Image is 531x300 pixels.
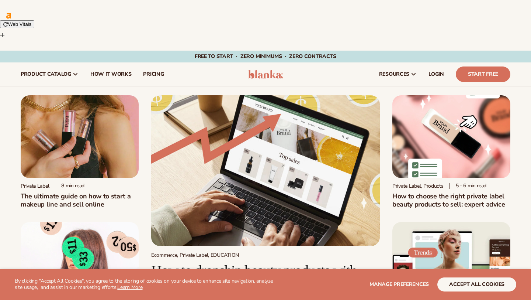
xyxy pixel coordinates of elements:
span: product catalog [21,71,71,77]
div: Private label [21,183,49,189]
h1: The ultimate guide on how to start a makeup line and sell online [21,192,139,208]
span: Free to start · ZERO minimums · ZERO contracts [195,53,336,60]
a: Start Free [456,67,510,82]
span: Web Vitals [8,21,31,27]
div: Ecommerce, Private Label, EDUCATION [151,252,380,258]
h2: How to dropship beauty products with [PERSON_NAME] in 5 steps [151,263,380,295]
a: resources [373,62,423,86]
a: How It Works [84,62,138,86]
div: 8 min read [55,183,84,189]
span: LOGIN [428,71,444,77]
span: How It Works [90,71,132,77]
img: Growing money with ecommerce [151,95,380,246]
div: 5 - 6 min read [450,183,487,189]
span: Manage preferences [369,281,429,288]
span: pricing [143,71,164,77]
a: pricing [137,62,170,86]
a: product catalog [15,62,84,86]
span: resources [379,71,409,77]
div: Private Label, Products [392,183,444,189]
a: LOGIN [423,62,450,86]
img: logo [248,70,283,79]
button: Manage preferences [369,277,429,292]
div: Announcement [18,51,513,62]
p: By clicking "Accept All Cookies", you agree to the storing of cookies on your device to enhance s... [15,278,277,291]
button: accept all cookies [437,277,516,292]
img: Person holding branded make up with a solid pink background [21,95,139,178]
a: Person holding branded make up with a solid pink background Private label 8 min readThe ultimate ... [21,95,139,208]
a: Private Label Beauty Products Click Private Label, Products 5 - 6 min readHow to choose the right... [392,95,510,208]
img: Private Label Beauty Products Click [392,95,510,178]
a: Learn More [117,284,142,291]
h2: How to choose the right private label beauty products to sell: expert advice [392,192,510,208]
